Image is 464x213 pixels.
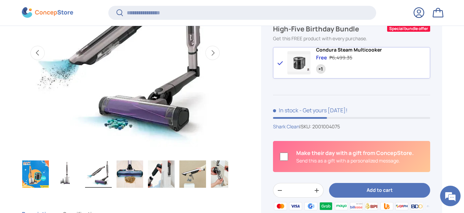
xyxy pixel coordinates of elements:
div: Quantity [316,64,326,74]
textarea: Type your message and hit 'Enter' [3,141,130,165]
div: High-Five Birthday Bundle [273,25,386,33]
div: Special bundle offer [387,25,430,32]
img: grabpay [318,201,333,211]
span: SKU: [301,123,311,130]
img: Shark EvoPower System IQ+ AED (CS851) [148,160,175,188]
span: 2001004075 [312,123,340,130]
img: billease [349,201,364,211]
img: Shark EvoPower System IQ+ AED (CS851) [117,160,143,188]
div: Chat with us now [36,38,115,47]
img: Shark EvoPower System IQ+ AED (CS851) [179,160,206,188]
img: Shark EvoPower System IQ+ AED (CS851) [54,160,80,188]
img: bdo [409,201,424,211]
span: In stock [273,106,298,114]
img: Shark EvoPower System IQ+ AED (CS851) [22,160,49,188]
img: qrph [394,201,409,211]
p: - Get yours [DATE]! [299,106,347,114]
img: Shark EvoPower System IQ+ AED (CS851) [211,160,237,188]
span: | [299,123,340,130]
img: bpi [364,201,379,211]
span: We're online! [40,63,94,132]
a: Condura Steam Multicooker [316,47,382,53]
img: ubp [379,201,394,211]
div: ₱6,499.35 [329,54,352,61]
img: metrobank [425,201,440,211]
div: Is this a gift? [296,149,414,164]
img: Shark EvoPower System IQ+ AED (CS851) [85,160,112,188]
input: Is this a gift? [280,153,288,161]
span: Condura Steam Multicooker [316,46,382,53]
span: Get this FREE product with every purchase. [273,35,367,42]
img: ConcepStore [22,8,73,18]
button: Add to cart [329,183,430,198]
div: Free [316,54,327,61]
img: master [273,201,288,211]
img: maya [333,201,349,211]
a: Shark Clean [273,123,299,130]
div: Minimize live chat window [112,3,128,20]
img: gcash [303,201,318,211]
img: visa [288,201,303,211]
